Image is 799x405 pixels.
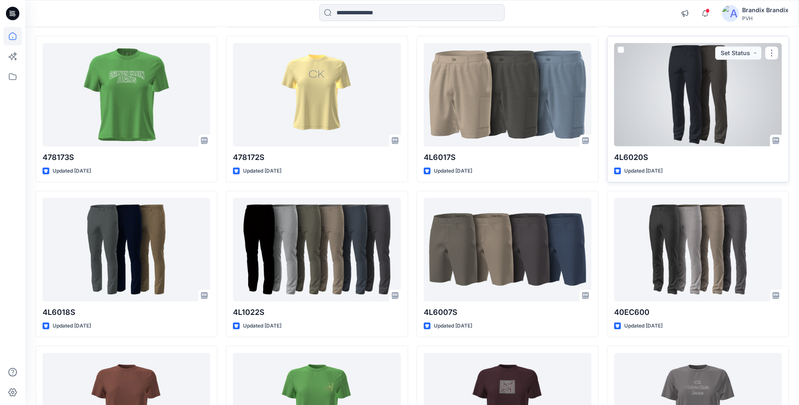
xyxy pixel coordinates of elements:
[434,322,472,330] p: Updated [DATE]
[614,306,782,318] p: 40EC600
[243,167,281,176] p: Updated [DATE]
[233,43,401,146] a: 478172S
[424,198,591,301] a: 4L6007S
[424,43,591,146] a: 4L6017S
[43,43,210,146] a: 478173S
[233,198,401,301] a: 4L1022S
[614,43,782,146] a: 4L6020S
[424,152,591,163] p: 4L6017S
[742,15,788,21] div: PVH
[243,322,281,330] p: Updated [DATE]
[43,306,210,318] p: 4L6018S
[434,167,472,176] p: Updated [DATE]
[722,5,739,22] img: avatar
[233,306,401,318] p: 4L1022S
[742,5,788,15] div: Brandix Brandix
[424,306,591,318] p: 4L6007S
[233,152,401,163] p: 478172S
[53,322,91,330] p: Updated [DATE]
[43,198,210,301] a: 4L6018S
[624,322,663,330] p: Updated [DATE]
[53,167,91,176] p: Updated [DATE]
[624,167,663,176] p: Updated [DATE]
[43,152,210,163] p: 478173S
[614,198,782,301] a: 40EC600
[614,152,782,163] p: 4L6020S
